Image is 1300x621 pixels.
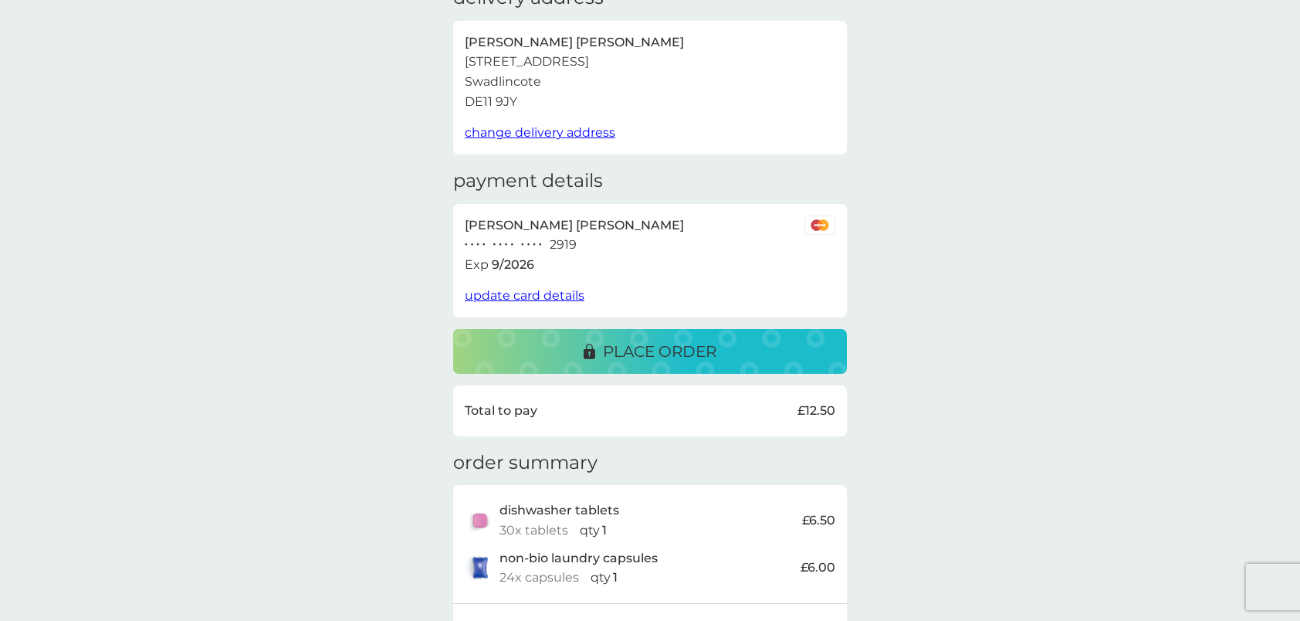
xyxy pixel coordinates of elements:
[476,241,479,249] p: ●
[492,255,534,275] p: 9 / 2026
[499,568,579,588] p: 24x capsules
[580,521,600,541] p: qty
[499,521,568,541] p: 30x tablets
[493,241,496,249] p: ●
[465,215,684,236] p: [PERSON_NAME] [PERSON_NAME]
[591,568,611,588] p: qty
[802,511,835,531] p: £6.50
[613,568,618,588] p: 1
[801,558,835,578] p: £6.00
[465,125,615,140] span: change delivery address
[550,235,577,255] p: 2919
[505,241,508,249] p: ●
[533,241,536,249] p: ●
[521,241,524,249] p: ●
[453,170,603,192] h3: payment details
[603,339,716,364] p: place order
[499,241,502,249] p: ●
[499,548,658,568] p: non-bio laundry capsules
[465,72,541,92] p: Swadlincote
[465,286,584,306] button: update card details
[482,241,486,249] p: ●
[465,241,468,249] p: ●
[465,52,589,72] p: [STREET_ADDRESS]
[453,452,598,474] h3: order summary
[465,401,537,421] p: Total to pay
[602,521,607,541] p: 1
[465,255,489,275] p: Exp
[465,288,584,303] span: update card details
[797,401,835,421] p: £12.50
[465,32,684,53] p: [PERSON_NAME] [PERSON_NAME]
[465,92,517,112] p: DE11 9JY
[499,501,619,521] p: dishwasher tablets
[465,123,615,143] button: change delivery address
[527,241,530,249] p: ●
[471,241,474,249] p: ●
[453,329,847,374] button: place order
[510,241,513,249] p: ●
[539,241,542,249] p: ●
